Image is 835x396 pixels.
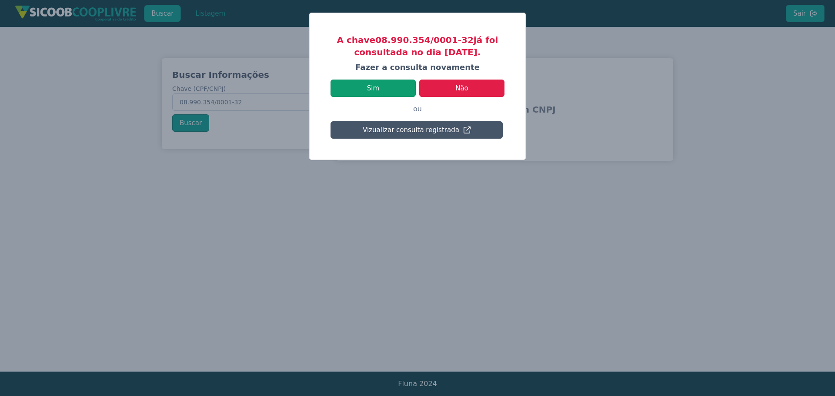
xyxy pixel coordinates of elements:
[331,97,504,121] p: ou
[331,121,503,139] button: Vizualizar consulta registrada
[331,62,504,73] h4: Fazer a consulta novamente
[419,80,504,97] button: Não
[331,80,416,97] button: Sim
[331,34,504,58] h3: A chave 08.990.354/0001-32 já foi consultada no dia [DATE].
